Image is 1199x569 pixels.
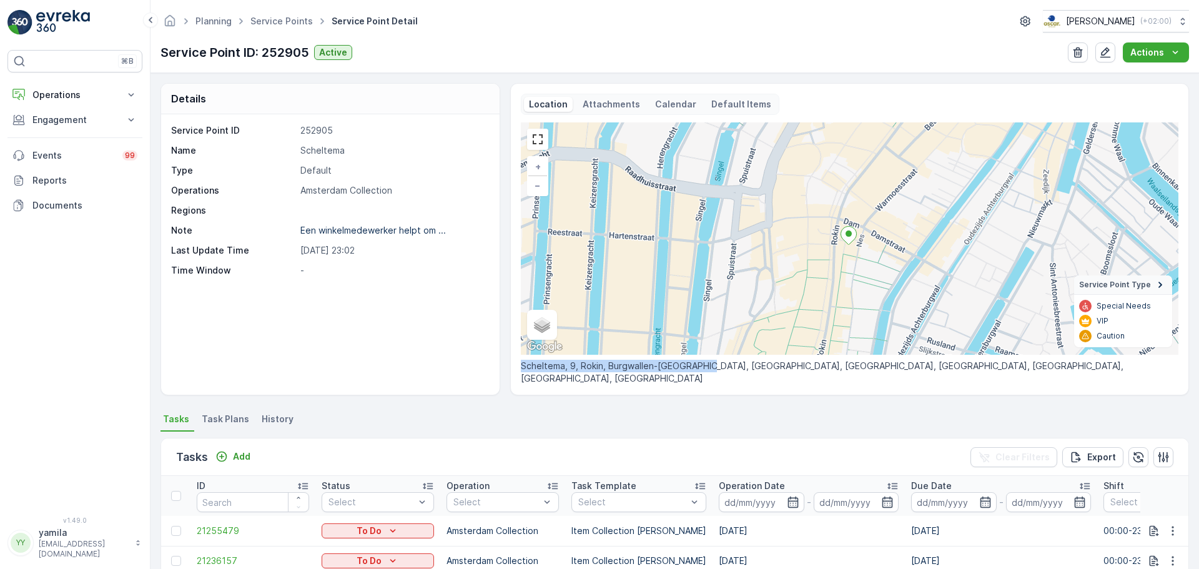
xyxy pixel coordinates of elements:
a: Reports [7,168,142,193]
td: [DATE] [905,516,1097,546]
p: Een winkelmedewerker helpt om ... [300,225,446,235]
p: Operations [32,89,117,101]
p: 252905 [300,124,486,137]
input: dd/mm/yyyy [719,492,804,512]
p: Scheltema, 9, Rokin, Burgwallen-[GEOGRAPHIC_DATA], [GEOGRAPHIC_DATA], [GEOGRAPHIC_DATA], [GEOGRAP... [521,360,1178,385]
p: Default Items [711,98,771,111]
p: Time Window [171,264,295,277]
p: Operation Date [719,480,785,492]
p: - [999,495,1004,510]
td: [DATE] [713,516,905,546]
p: [DATE] 23:02 [300,244,486,257]
button: Active [314,45,352,60]
span: − [535,180,541,190]
p: - [300,264,486,277]
p: Select [328,496,415,508]
span: Tasks [163,413,189,425]
p: Select [453,496,540,508]
p: Events [32,149,115,162]
p: Service Point ID [171,124,295,137]
img: logo_light-DOdMpM7g.png [36,10,90,35]
summary: Service Point Type [1074,275,1172,295]
td: Item Collection [PERSON_NAME] [565,516,713,546]
p: Reports [32,174,137,187]
p: Operations [171,184,295,197]
p: To Do [357,525,382,537]
span: History [262,413,294,425]
p: ( +02:00 ) [1140,16,1172,26]
p: ID [197,480,205,492]
p: Documents [32,199,137,212]
a: Zoom Out [528,176,547,195]
a: 21236157 [197,555,309,567]
a: View Fullscreen [528,130,547,149]
p: Active [319,46,347,59]
div: YY [11,533,31,553]
p: Tasks [176,448,208,466]
td: Amsterdam Collection [440,516,565,546]
p: Note [171,224,295,237]
button: Clear Filters [970,447,1057,467]
a: Planning [195,16,232,26]
img: basis-logo_rgb2x.png [1043,14,1061,28]
span: v 1.49.0 [7,517,142,524]
p: [EMAIL_ADDRESS][DOMAIN_NAME] [39,539,129,559]
span: Service Point Detail [329,15,420,27]
span: Service Point Type [1079,280,1151,290]
p: Export [1087,451,1116,463]
button: To Do [322,523,434,538]
p: VIP [1097,316,1108,326]
img: Google [524,339,565,355]
p: Shift [1103,480,1124,492]
p: Select [1110,496,1197,508]
button: Actions [1123,42,1189,62]
a: Layers [528,311,556,339]
p: [PERSON_NAME] [1066,15,1135,27]
button: Operations [7,82,142,107]
p: 99 [125,151,135,161]
p: yamila [39,527,129,539]
span: Task Plans [202,413,249,425]
p: Caution [1097,331,1125,341]
a: Open this area in Google Maps (opens a new window) [524,339,565,355]
button: Engagement [7,107,142,132]
p: Name [171,144,295,157]
input: dd/mm/yyyy [814,492,899,512]
p: To Do [357,555,382,567]
p: Due Date [911,480,952,492]
input: Search [197,492,309,512]
p: Special Needs [1097,301,1151,311]
a: Service Points [250,16,313,26]
p: Select [578,496,687,508]
img: logo [7,10,32,35]
p: - [807,495,811,510]
a: Zoom In [528,157,547,176]
p: Amsterdam Collection [300,184,486,197]
button: YYyamila[EMAIL_ADDRESS][DOMAIN_NAME] [7,527,142,559]
p: Last Update Time [171,244,295,257]
p: Regions [171,204,295,217]
span: + [535,161,541,172]
p: Add [233,450,250,463]
a: 21255479 [197,525,309,537]
p: Operation [447,480,490,492]
div: Toggle Row Selected [171,556,181,566]
a: Events99 [7,143,142,168]
input: dd/mm/yyyy [911,492,997,512]
button: Add [210,449,255,464]
div: Toggle Row Selected [171,526,181,536]
button: To Do [322,553,434,568]
p: Location [529,98,568,111]
p: Engagement [32,114,117,126]
a: Homepage [163,19,177,29]
input: dd/mm/yyyy [1006,492,1092,512]
p: Task Template [571,480,636,492]
p: Status [322,480,350,492]
p: Service Point ID: 252905 [160,43,309,62]
p: Clear Filters [995,451,1050,463]
p: Details [171,91,206,106]
a: Documents [7,193,142,218]
p: ⌘B [121,56,134,66]
button: [PERSON_NAME](+02:00) [1043,10,1189,32]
